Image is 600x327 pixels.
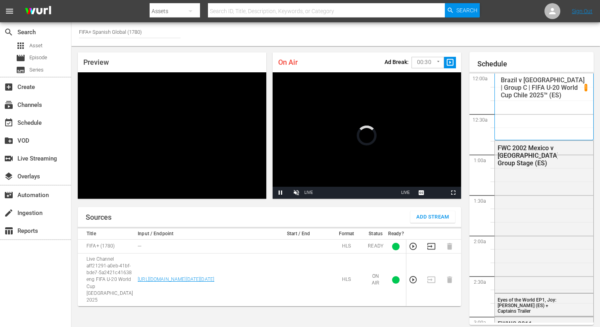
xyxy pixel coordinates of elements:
[4,82,13,92] span: Create
[386,228,406,240] th: Ready?
[29,54,47,62] span: Episode
[135,228,270,240] th: Input / Endpoint
[445,187,461,199] button: Fullscreen
[456,3,477,17] span: Search
[327,228,366,240] th: Format
[273,187,288,199] button: Pause
[446,58,455,67] span: slideshow_sharp
[327,240,366,253] td: HLS
[83,58,109,66] span: Preview
[427,242,436,251] button: Transition
[4,100,13,110] span: Channels
[278,58,298,66] span: On Air
[365,253,386,306] td: ON AIR
[4,190,13,200] span: Automation
[273,72,461,199] div: Video Player
[585,85,587,90] p: 1
[16,53,25,63] span: Episode
[78,228,135,240] th: Title
[270,228,327,240] th: Start / End
[412,55,444,70] div: 00:30
[16,65,25,75] span: Series
[498,144,558,167] div: FWC 2002 Mexico v [GEOGRAPHIC_DATA], Group Stage (ES)
[78,72,266,199] div: Video Player
[498,297,556,314] span: Eyes of the World EP1, Joy: [PERSON_NAME] (ES) + Captains Trailer
[288,187,304,199] button: Unmute
[4,172,13,181] span: Overlays
[413,187,429,199] button: Captions
[385,59,409,65] p: Ad Break:
[4,154,13,163] span: Live Streaming
[135,240,270,253] td: ---
[409,242,417,251] button: Preview Stream
[429,187,445,199] button: Picture-in-Picture
[4,27,13,37] span: Search
[477,60,594,68] h1: Schedule
[16,41,25,50] span: Asset
[410,211,455,223] button: Add Stream
[19,2,57,21] img: ans4CAIJ8jUAAAAAAAAAAAAAAAAAAAAAAAAgQb4GAAAAAAAAAAAAAAAAAAAAAAAAJMjXAAAAAAAAAAAAAAAAAAAAAAAAgAT5G...
[327,253,366,306] td: HLS
[4,136,13,145] span: VOD
[365,240,386,253] td: READY
[78,240,135,253] td: FIFA+ (1780)
[78,253,135,306] td: Live Channel aff21291-a0eb-41bf-bde7-5a2421c41638 eng FIFA U-20 World Cup [GEOGRAPHIC_DATA] 2025
[445,3,480,17] button: Search
[4,118,13,128] span: Schedule
[138,277,214,282] a: [URL][DOMAIN_NAME][DATE][DATE]
[4,226,13,236] span: Reports
[86,213,112,221] h1: Sources
[365,228,386,240] th: Status
[416,213,449,222] span: Add Stream
[4,208,13,218] span: Ingestion
[304,187,313,199] div: LIVE
[398,187,413,199] button: Seek to live, currently behind live
[572,8,592,14] a: Sign Out
[401,190,410,195] span: LIVE
[409,275,417,284] button: Preview Stream
[29,42,42,50] span: Asset
[501,76,585,99] p: Brazil v [GEOGRAPHIC_DATA] | Group C | FIFA U-20 World Cup Chile 2025™ (ES)
[5,6,14,16] span: menu
[29,66,44,74] span: Series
